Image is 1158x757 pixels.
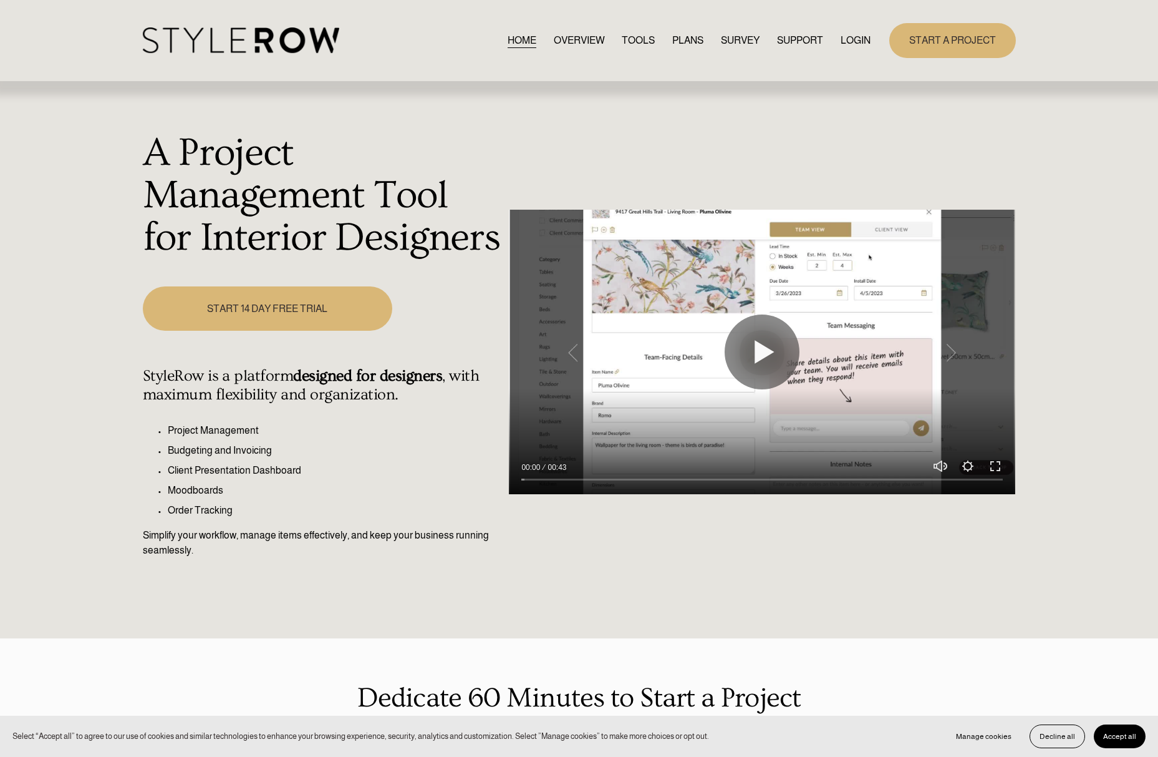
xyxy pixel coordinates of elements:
a: TOOLS [622,32,655,49]
button: Play [725,315,799,389]
h4: StyleRow is a platform , with maximum flexibility and organization. [143,367,503,404]
span: Accept all [1103,732,1136,741]
a: HOME [508,32,536,49]
p: Simplify your workflow, manage items effectively, and keep your business running seamlessly. [143,528,503,558]
a: LOGIN [841,32,871,49]
div: Duration [543,461,569,474]
button: Manage cookies [947,725,1021,748]
button: Accept all [1094,725,1146,748]
a: OVERVIEW [554,32,605,49]
input: Seek [521,476,1003,484]
span: Decline all [1040,732,1075,741]
span: Manage cookies [956,732,1011,741]
p: Moodboards [168,483,503,498]
h1: A Project Management Tool for Interior Designers [143,132,503,259]
span: SUPPORT [777,33,823,48]
strong: designed for designers [293,367,442,385]
a: START 14 DAY FREE TRIAL [143,286,392,331]
p: Budgeting and Invoicing [168,443,503,458]
p: Client Presentation Dashboard [168,463,503,478]
a: START A PROJECT [889,23,1016,57]
a: SURVEY [721,32,760,49]
a: PLANS [672,32,703,49]
p: Project Management [168,423,503,438]
a: folder dropdown [777,32,823,49]
div: Current time [521,461,543,474]
p: Order Tracking [168,503,503,518]
p: Select “Accept all” to agree to our use of cookies and similar technologies to enhance your brows... [12,730,709,742]
button: Decline all [1030,725,1085,748]
p: Dedicate 60 Minutes to Start a Project [143,677,1016,719]
img: StyleRow [143,27,339,53]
